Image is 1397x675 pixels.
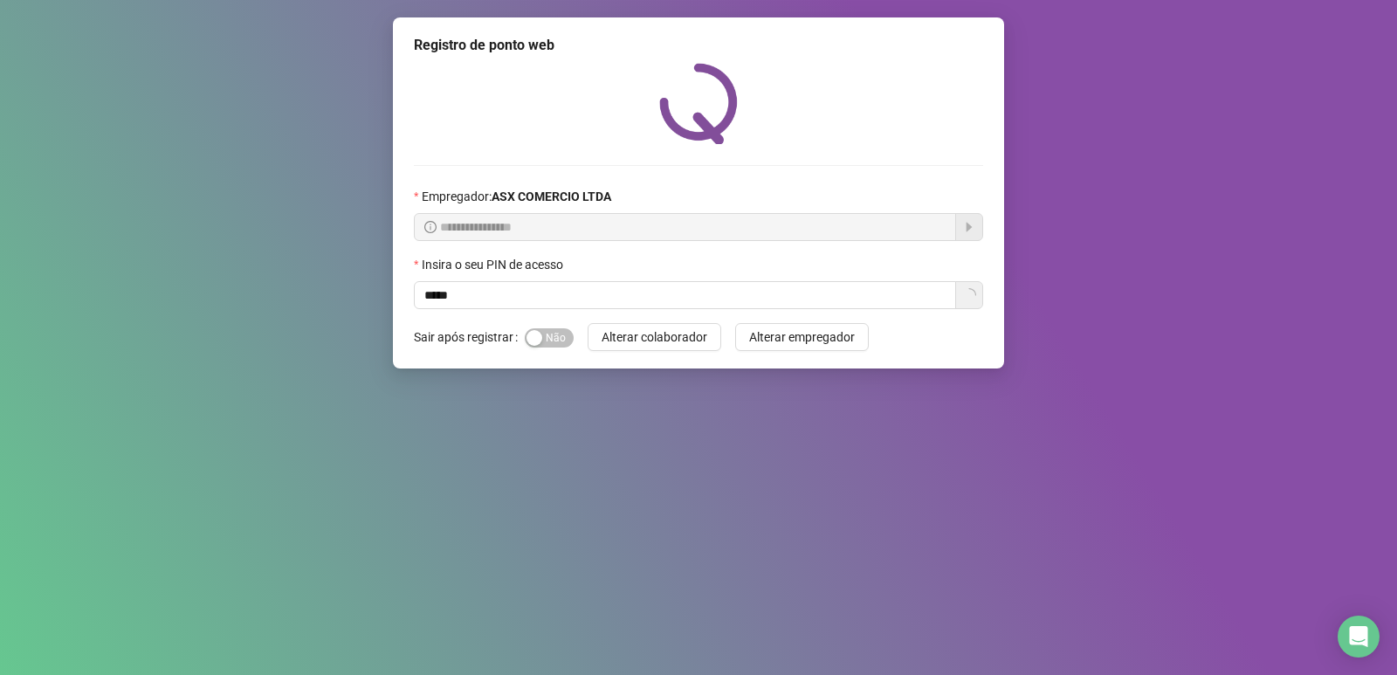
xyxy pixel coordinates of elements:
[414,35,983,56] div: Registro de ponto web
[735,323,869,351] button: Alterar empregador
[749,327,855,347] span: Alterar empregador
[422,187,611,206] span: Empregador :
[414,323,525,351] label: Sair após registrar
[414,255,575,274] label: Insira o seu PIN de acesso
[602,327,707,347] span: Alterar colaborador
[424,221,437,233] span: info-circle
[1338,616,1380,658] div: Open Intercom Messenger
[588,323,721,351] button: Alterar colaborador
[659,63,738,144] img: QRPoint
[492,189,611,203] strong: ASX COMERCIO LTDA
